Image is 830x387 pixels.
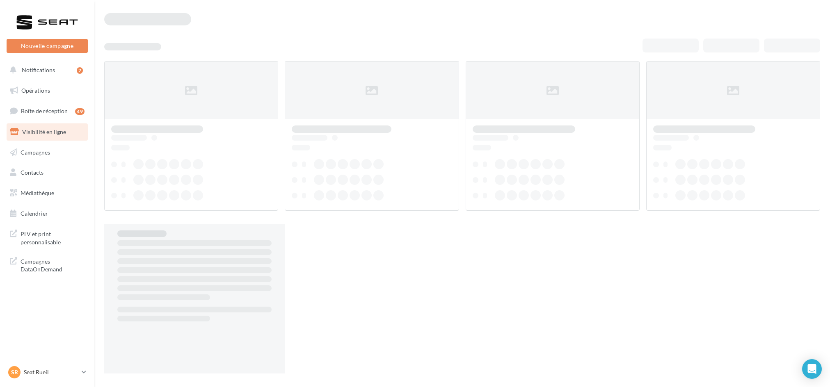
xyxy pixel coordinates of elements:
[5,123,89,141] a: Visibilité en ligne
[21,148,50,155] span: Campagnes
[11,368,18,376] span: SR
[22,66,55,73] span: Notifications
[77,67,83,74] div: 2
[802,359,822,379] div: Open Intercom Messenger
[5,253,89,277] a: Campagnes DataOnDemand
[22,128,66,135] span: Visibilité en ligne
[21,169,43,176] span: Contacts
[5,102,89,120] a: Boîte de réception49
[24,368,78,376] p: Seat Rueil
[5,144,89,161] a: Campagnes
[5,61,86,79] button: Notifications 2
[21,228,85,246] span: PLV et print personnalisable
[7,39,88,53] button: Nouvelle campagne
[5,225,89,249] a: PLV et print personnalisable
[21,107,68,114] span: Boîte de réception
[21,256,85,273] span: Campagnes DataOnDemand
[5,205,89,222] a: Calendrier
[5,82,89,99] a: Opérations
[7,364,88,380] a: SR Seat Rueil
[5,184,89,202] a: Médiathèque
[21,87,50,94] span: Opérations
[21,189,54,196] span: Médiathèque
[5,164,89,181] a: Contacts
[21,210,48,217] span: Calendrier
[75,108,85,115] div: 49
